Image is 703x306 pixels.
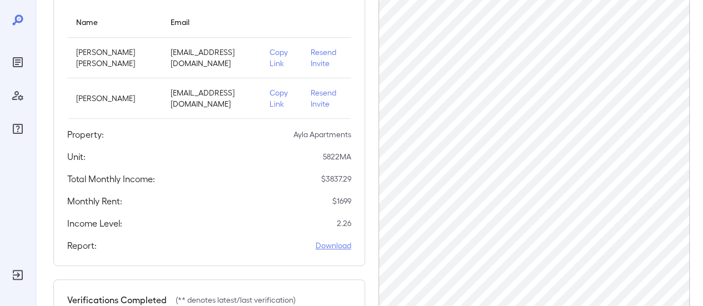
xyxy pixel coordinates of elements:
[337,218,351,229] p: 2.26
[67,239,97,252] h5: Report:
[332,195,351,207] p: $ 1699
[67,6,162,38] th: Name
[76,93,153,104] p: [PERSON_NAME]
[311,47,342,69] p: Resend Invite
[171,87,252,109] p: [EMAIL_ADDRESS][DOMAIN_NAME]
[9,87,27,104] div: Manage Users
[9,120,27,138] div: FAQ
[270,47,292,69] p: Copy Link
[323,151,351,162] p: 5822MA
[9,53,27,71] div: Reports
[9,266,27,284] div: Log Out
[270,87,292,109] p: Copy Link
[293,129,351,140] p: Ayla Apartments
[67,150,86,163] h5: Unit:
[176,294,296,305] p: (** denotes latest/last verification)
[76,47,153,69] p: [PERSON_NAME] [PERSON_NAME]
[316,240,351,251] a: Download
[67,6,351,119] table: simple table
[67,194,122,208] h5: Monthly Rent:
[67,172,155,185] h5: Total Monthly Income:
[171,47,252,69] p: [EMAIL_ADDRESS][DOMAIN_NAME]
[321,173,351,184] p: $ 3837.29
[67,128,104,141] h5: Property:
[162,6,261,38] th: Email
[67,217,122,230] h5: Income Level:
[311,87,342,109] p: Resend Invite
